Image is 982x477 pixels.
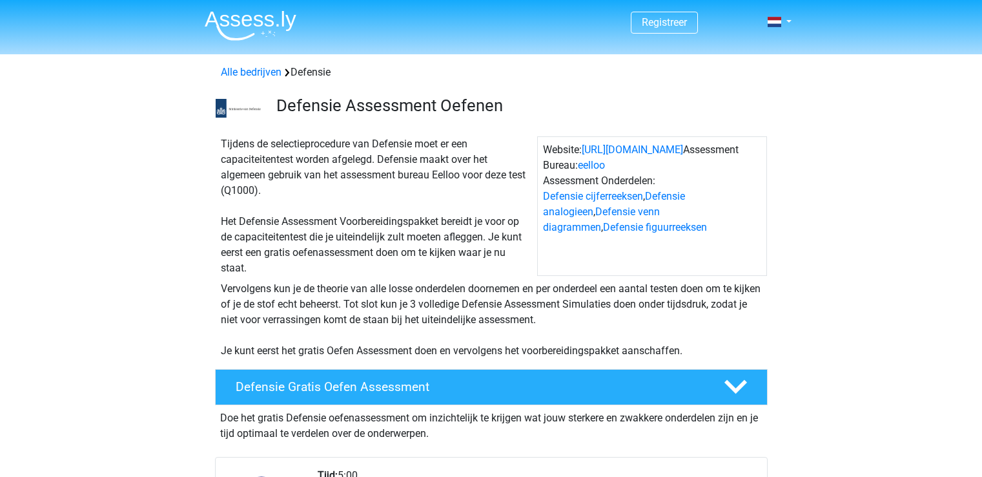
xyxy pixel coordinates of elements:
a: Defensie cijferreeksen [543,190,643,202]
a: Defensie analogieen [543,190,685,218]
div: Website: Assessment Bureau: Assessment Onderdelen: , , , [537,136,767,276]
a: Defensie Gratis Oefen Assessment [210,369,773,405]
h3: Defensie Assessment Oefenen [276,96,757,116]
div: Doe het gratis Defensie oefenassessment om inzichtelijk te krijgen wat jouw sterkere en zwakkere ... [215,405,768,441]
a: eelloo [578,159,605,171]
a: [URL][DOMAIN_NAME] [582,143,683,156]
a: Registreer [642,16,687,28]
div: Defensie [216,65,767,80]
h4: Defensie Gratis Oefen Assessment [236,379,703,394]
a: Defensie figuurreeksen [603,221,707,233]
img: Assessly [205,10,296,41]
a: Defensie venn diagrammen [543,206,660,233]
div: Vervolgens kun je de theorie van alle losse onderdelen doornemen en per onderdeel een aantal test... [216,281,767,359]
a: Alle bedrijven [221,66,281,78]
div: Tijdens de selectieprocedure van Defensie moet er een capaciteitentest worden afgelegd. Defensie ... [216,136,537,276]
